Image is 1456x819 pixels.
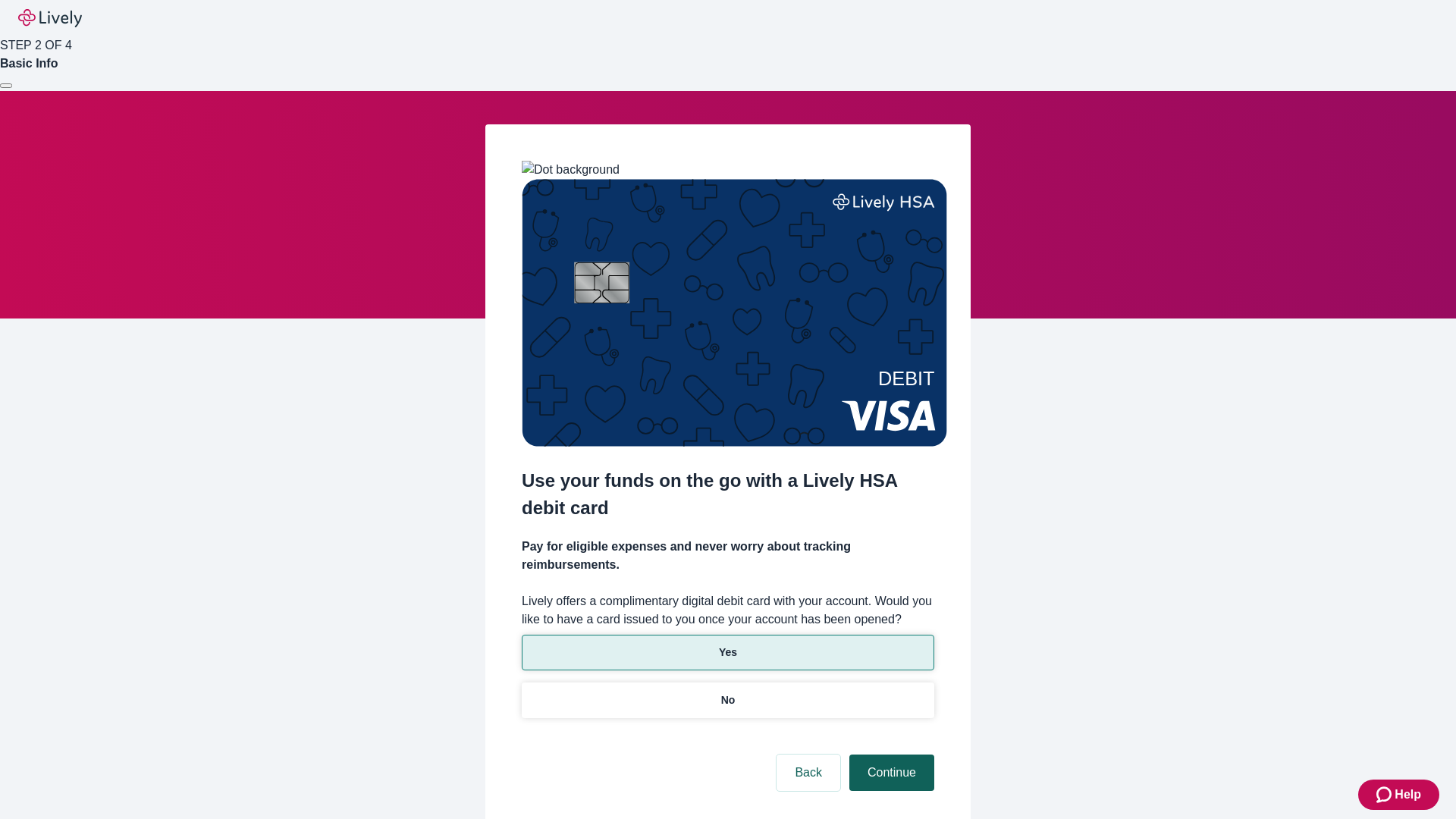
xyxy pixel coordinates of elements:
[522,467,934,522] h2: Use your funds on the go with a Lively HSA debit card
[522,161,620,179] img: Dot background
[1395,786,1421,804] span: Help
[522,538,934,574] h4: Pay for eligible expenses and never worry about tracking reimbursements.
[522,635,934,670] button: Yes
[719,645,737,661] p: Yes
[849,755,934,791] button: Continue
[777,755,840,791] button: Back
[18,9,82,27] img: Lively
[522,179,947,447] img: Debit card
[522,592,934,629] label: Lively offers a complimentary digital debit card with your account. Would you like to have a card...
[522,682,934,718] button: No
[1358,780,1439,810] button: Zendesk support iconHelp
[1376,786,1395,804] svg: Zendesk support icon
[721,692,736,708] p: No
